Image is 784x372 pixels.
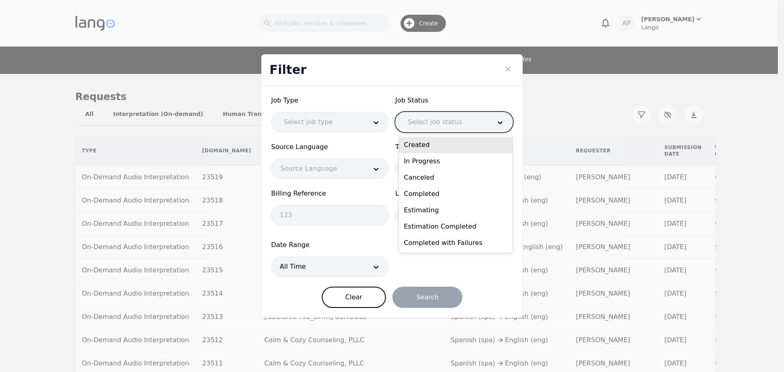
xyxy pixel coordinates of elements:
[501,62,514,76] button: Close
[271,142,389,152] span: Source Language
[271,96,389,105] span: Job Type
[399,153,512,169] div: In Progress
[392,287,462,308] button: Search
[399,186,512,202] div: Completed
[269,62,307,77] span: Filter
[399,218,512,235] div: Estimation Completed
[399,202,512,218] div: Estimating
[271,189,389,198] span: Billing Reference
[322,287,386,308] button: Clear
[395,142,513,152] span: Target Language
[271,240,389,250] span: Date Range
[399,169,512,186] div: Canceled
[395,205,513,225] input: Labels
[271,205,389,225] input: 123
[395,96,513,105] span: Job Status
[399,137,512,153] div: Created
[395,189,513,198] span: Labels
[399,235,512,251] div: Completed with Failures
